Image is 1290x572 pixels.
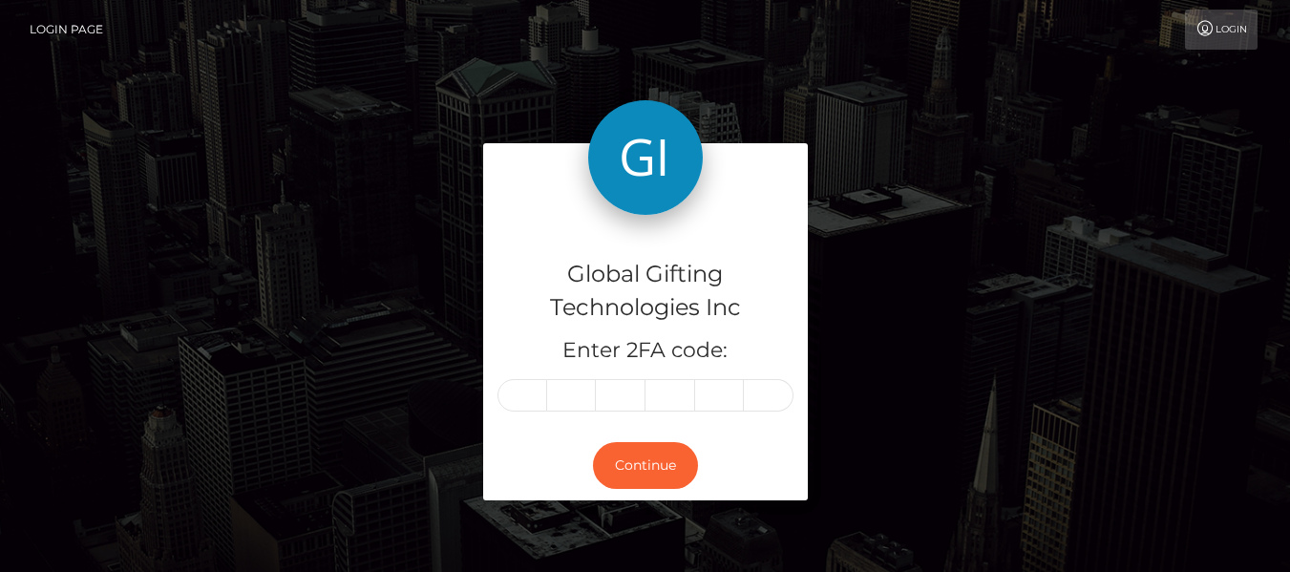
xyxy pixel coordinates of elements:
[30,10,103,50] a: Login Page
[593,442,698,489] button: Continue
[588,100,703,215] img: Global Gifting Technologies Inc
[1185,10,1258,50] a: Login
[497,258,793,325] h4: Global Gifting Technologies Inc
[497,336,793,366] h5: Enter 2FA code:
